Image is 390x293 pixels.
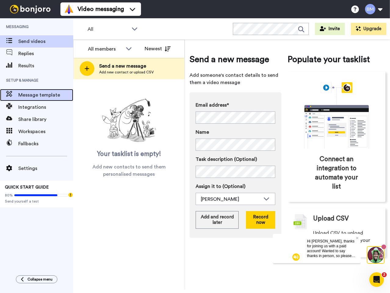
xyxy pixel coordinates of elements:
img: bj-logo-header-white.svg [7,5,53,13]
span: 2 [382,272,387,277]
span: Video messaging [78,5,124,13]
span: Add new contact or upload CSV [99,70,154,75]
span: Collapse menu [27,277,52,282]
span: Integrations [18,104,73,111]
span: Fallbacks [18,140,73,147]
span: Send a new message [190,53,281,65]
label: Email address* [196,101,275,109]
div: [PERSON_NAME] [201,196,260,203]
img: ready-set-action.png [99,96,160,145]
button: Newest [140,43,175,55]
iframe: Intercom live chat [369,272,384,287]
button: Add and record later [196,211,239,229]
span: Upload CSV [313,214,349,223]
button: Upgrade [351,23,386,35]
span: Send videos [18,38,73,45]
span: Upload CSV to upload existing contacts to your tasklist [313,229,379,251]
img: vm-color.svg [64,4,74,14]
span: Message template [18,91,73,99]
span: Your tasklist is empty! [97,150,161,159]
button: Collapse menu [16,275,57,283]
span: Results [18,62,73,69]
span: Share library [18,116,73,123]
span: Workspaces [18,128,73,135]
div: animation [291,82,382,149]
div: All members [88,45,123,53]
button: Invite [315,23,345,35]
img: 3183ab3e-59ed-45f6-af1c-10226f767056-1659068401.jpg [1,1,17,18]
label: Assign it to (Optional) [196,183,275,190]
button: Record now [246,211,275,229]
span: Add someone's contact details to send them a video message [190,72,281,86]
span: Send a new message [99,62,154,70]
label: Task description (Optional) [196,156,275,163]
span: QUICK START GUIDE [5,185,49,189]
span: Hi [PERSON_NAME], thanks for joining us with a paid account! Wanted to say thanks in person, so p... [34,5,82,48]
span: 80% [5,193,13,198]
span: Settings [18,165,73,172]
img: csv-grey.png [294,214,307,229]
span: Connect an integration to automate your list [313,155,359,191]
span: Name [196,129,209,136]
div: Tooltip anchor [68,192,73,198]
span: Add new contacts to send them personalised messages [82,163,175,178]
span: All [88,26,128,33]
span: Send yourself a test [5,199,68,204]
span: Populate your tasklist [287,53,385,65]
span: Replies [18,50,73,57]
img: mute-white.svg [20,19,27,27]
